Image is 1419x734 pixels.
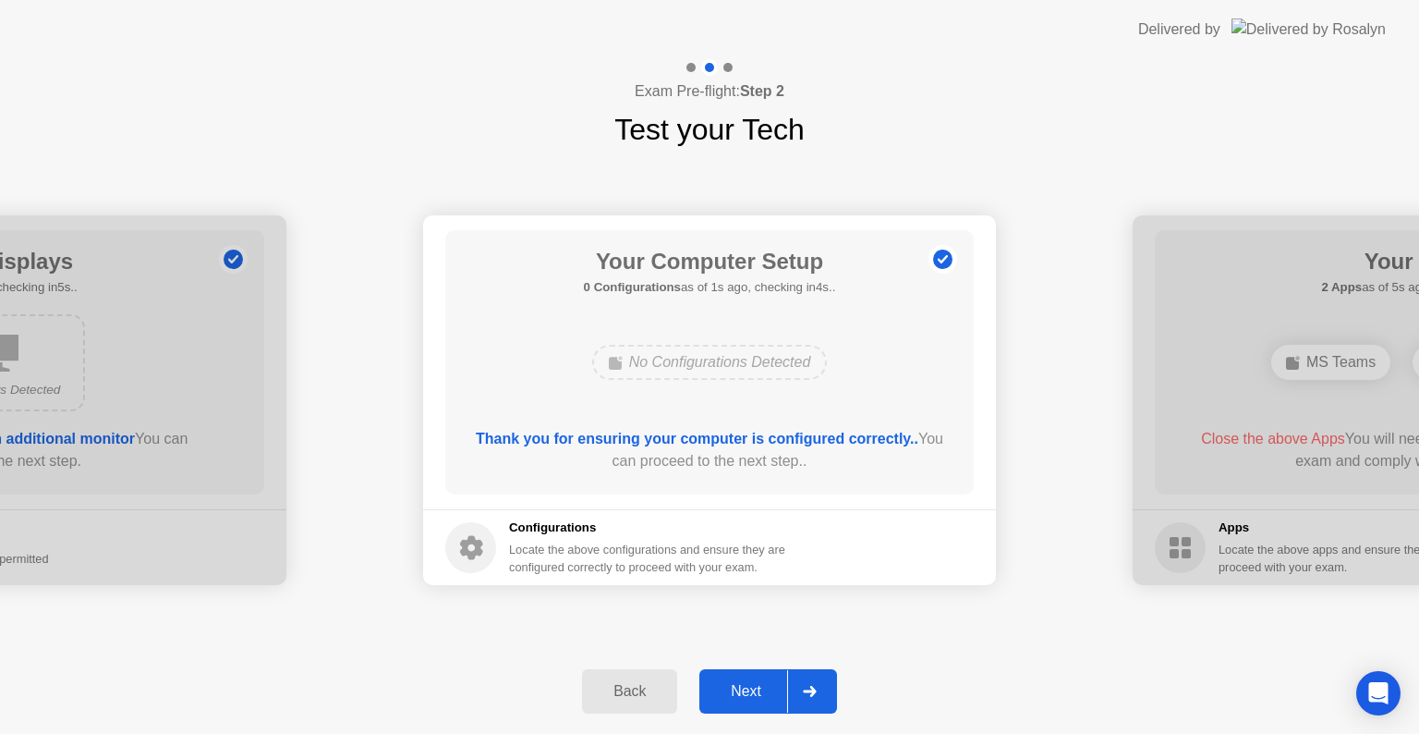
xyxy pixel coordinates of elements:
h5: Configurations [509,519,789,537]
h1: Your Computer Setup [584,245,836,278]
b: 0 Configurations [584,280,681,294]
div: Delivered by [1138,18,1220,41]
div: Open Intercom Messenger [1356,671,1401,716]
button: Next [699,669,837,714]
div: Back [588,683,672,700]
img: Delivered by Rosalyn [1231,18,1386,40]
b: Thank you for ensuring your computer is configured correctly.. [476,431,918,447]
div: You can proceed to the next step.. [472,428,948,472]
button: Back [582,669,677,714]
h1: Test your Tech [614,107,805,152]
h4: Exam Pre-flight: [635,80,784,103]
div: Next [705,683,787,700]
h5: as of 1s ago, checking in4s.. [584,278,836,297]
b: Step 2 [740,83,784,99]
div: No Configurations Detected [592,345,828,380]
div: Locate the above configurations and ensure they are configured correctly to proceed with your exam. [509,541,789,576]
